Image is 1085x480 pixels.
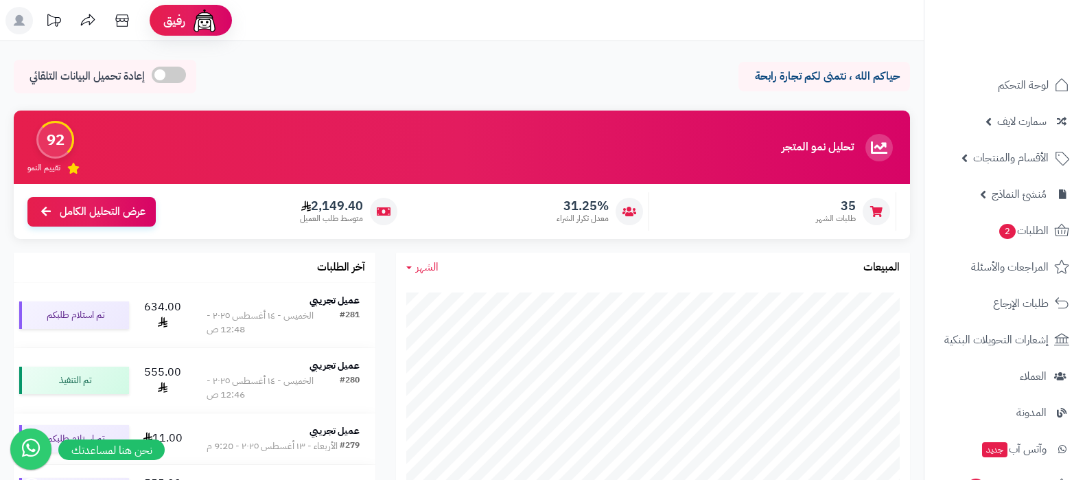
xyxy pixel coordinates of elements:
[207,309,339,336] div: الخميس - ١٤ أغسطس ٢٠٢٥ - 12:48 ص
[19,367,129,394] div: تم التنفيذ
[30,69,145,84] span: إعادة تحميل البيانات التلقائي
[933,433,1077,466] a: وآتس آبجديد
[300,198,363,214] span: 2,149.40
[992,185,1047,204] span: مُنشئ النماذج
[340,374,360,402] div: #280
[135,283,191,347] td: 634.00
[933,69,1077,102] a: لوحة التحكم
[340,439,360,453] div: #279
[207,374,339,402] div: الخميس - ١٤ أغسطس ٢٠٢٥ - 12:46 ص
[300,213,363,225] span: متوسط طلب العميل
[406,260,439,275] a: الشهر
[27,197,156,227] a: عرض التحليل الكامل
[993,294,1049,313] span: طلبات الإرجاع
[933,214,1077,247] a: الطلبات2
[340,309,360,336] div: #281
[1016,403,1047,422] span: المدونة
[557,198,609,214] span: 31.25%
[971,258,1049,277] span: المراجعات والأسئلة
[981,439,1047,459] span: وآتس آب
[163,12,185,29] span: رفيق
[992,10,1072,39] img: logo-2.png
[933,323,1077,356] a: إشعارات التحويلات البنكية
[999,224,1016,240] span: 2
[317,262,365,274] h3: آخر الطلبات
[60,204,145,220] span: عرض التحليل الكامل
[19,425,129,453] div: تم استلام طلبكم
[998,221,1049,240] span: الطلبات
[982,442,1007,457] span: جديد
[816,213,856,225] span: طلبات الشهر
[557,213,609,225] span: معدل تكرار الشراء
[310,358,360,373] strong: عميل تجريبي
[310,293,360,308] strong: عميل تجريبي
[191,7,218,34] img: ai-face.png
[416,259,439,275] span: الشهر
[933,287,1077,320] a: طلبات الإرجاع
[782,141,854,154] h3: تحليل نمو المتجر
[944,330,1049,350] span: إشعارات التحويلات البنكية
[997,112,1047,131] span: سمارت لايف
[863,262,900,274] h3: المبيعات
[36,7,71,38] a: تحديثات المنصة
[19,301,129,329] div: تم استلام طلبكم
[973,148,1049,168] span: الأقسام والمنتجات
[310,424,360,438] strong: عميل تجريبي
[933,360,1077,393] a: العملاء
[135,413,191,464] td: 11.00
[933,396,1077,429] a: المدونة
[933,251,1077,284] a: المراجعات والأسئلة
[998,76,1049,95] span: لوحة التحكم
[749,69,900,84] p: حياكم الله ، نتمنى لكم تجارة رابحة
[1020,367,1047,386] span: العملاء
[27,162,60,174] span: تقييم النمو
[135,348,191,413] td: 555.00
[816,198,856,214] span: 35
[207,439,338,453] div: الأربعاء - ١٣ أغسطس ٢٠٢٥ - 9:20 م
